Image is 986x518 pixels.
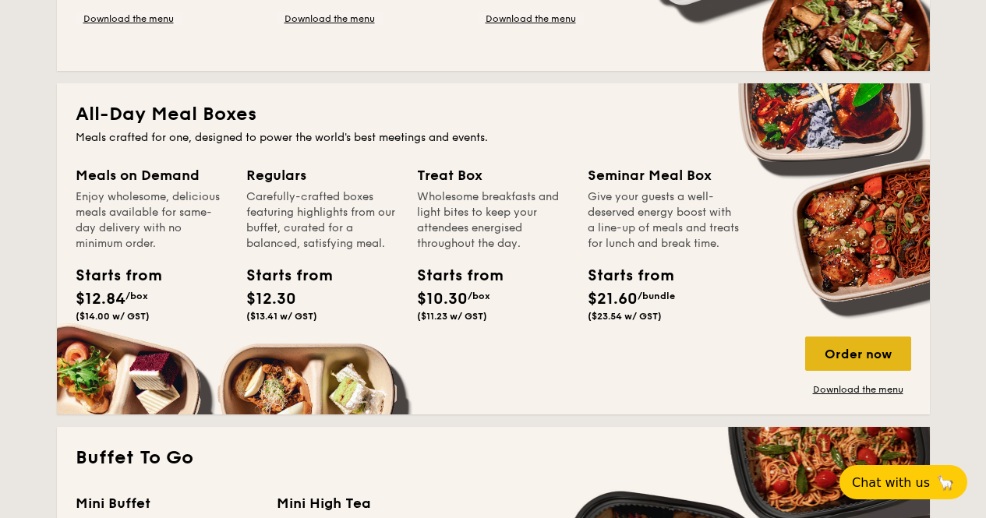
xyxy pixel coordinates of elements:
div: Mini High Tea [277,492,459,514]
span: $12.84 [76,290,125,308]
h2: Buffet To Go [76,446,911,470]
div: Starts from [417,264,487,287]
div: Order now [805,337,911,371]
span: /box [468,291,490,301]
a: Download the menu [277,12,383,25]
div: Starts from [76,264,146,287]
div: Give your guests a well-deserved energy boost with a line-up of meals and treats for lunch and br... [588,189,740,252]
div: Meals crafted for one, designed to power the world's best meetings and events. [76,130,911,146]
span: 🦙 [936,474,955,492]
div: Meals on Demand [76,164,228,186]
div: Treat Box [417,164,569,186]
span: $12.30 [246,290,296,308]
span: ($11.23 w/ GST) [417,311,487,322]
span: ($23.54 w/ GST) [588,311,662,322]
div: Wholesome breakfasts and light bites to keep your attendees energised throughout the day. [417,189,569,252]
div: Starts from [588,264,658,287]
a: Download the menu [478,12,584,25]
div: Enjoy wholesome, delicious meals available for same-day delivery with no minimum order. [76,189,228,252]
div: Carefully-crafted boxes featuring highlights from our buffet, curated for a balanced, satisfying ... [246,189,398,252]
a: Download the menu [76,12,182,25]
span: ($13.41 w/ GST) [246,311,317,322]
button: Chat with us🦙 [839,465,967,499]
div: Regulars [246,164,398,186]
span: $21.60 [588,290,638,308]
span: /bundle [638,291,675,301]
span: /box [125,291,148,301]
span: $10.30 [417,290,468,308]
h2: All-Day Meal Boxes [76,102,911,127]
span: Chat with us [852,475,930,490]
div: Mini Buffet [76,492,258,514]
div: Seminar Meal Box [588,164,740,186]
a: Download the menu [805,383,911,396]
span: ($14.00 w/ GST) [76,311,150,322]
div: Starts from [246,264,316,287]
